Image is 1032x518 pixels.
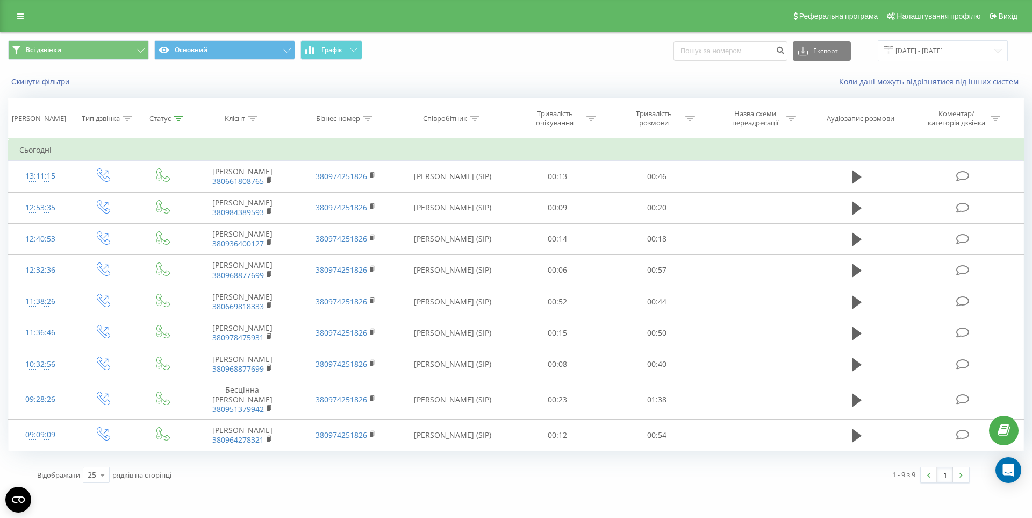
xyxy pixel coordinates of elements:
[607,420,706,451] td: 00:54
[191,223,294,254] td: [PERSON_NAME]
[397,161,508,192] td: [PERSON_NAME] (SIP)
[508,223,607,254] td: 00:14
[191,254,294,286] td: [PERSON_NAME]
[397,192,508,223] td: [PERSON_NAME] (SIP)
[316,202,367,212] a: 380974251826
[508,192,607,223] td: 00:09
[397,286,508,317] td: [PERSON_NAME] (SIP)
[82,114,120,123] div: Тип дзвінка
[892,469,915,480] div: 1 - 9 з 9
[397,349,508,380] td: [PERSON_NAME] (SIP)
[607,286,706,317] td: 00:44
[19,322,61,343] div: 11:36:46
[12,114,66,123] div: [PERSON_NAME]
[19,197,61,218] div: 12:53:35
[607,223,706,254] td: 00:18
[316,394,367,405] a: 380974251826
[316,328,367,338] a: 380974251826
[397,317,508,349] td: [PERSON_NAME] (SIP)
[526,109,584,127] div: Тривалість очікування
[316,265,367,275] a: 380974251826
[212,301,264,311] a: 380669818333
[839,76,1024,87] a: Коли дані можуть відрізнятися вiд інших систем
[316,114,360,123] div: Бізнес номер
[212,435,264,445] a: 380964278321
[508,420,607,451] td: 00:12
[212,364,264,374] a: 380968877699
[799,12,878,20] span: Реферальна програма
[607,254,706,286] td: 00:57
[154,40,295,60] button: Основний
[607,317,706,349] td: 00:50
[212,207,264,217] a: 380984389593
[827,114,894,123] div: Аудіозапис розмови
[508,349,607,380] td: 00:08
[937,467,953,482] a: 1
[19,354,61,375] div: 10:32:56
[607,380,706,420] td: 01:38
[112,470,171,480] span: рядків на сторінці
[508,317,607,349] td: 00:15
[225,114,245,123] div: Клієнт
[397,223,508,254] td: [PERSON_NAME] (SIP)
[925,109,988,127] div: Коментар/категорія дзвінка
[508,161,607,192] td: 00:13
[19,166,61,187] div: 13:11:15
[508,380,607,420] td: 00:23
[321,46,342,54] span: Графік
[508,286,607,317] td: 00:52
[26,46,61,54] span: Всі дзвінки
[793,41,851,61] button: Експорт
[212,176,264,186] a: 380661808765
[19,291,61,312] div: 11:38:26
[316,233,367,244] a: 380974251826
[149,114,171,123] div: Статус
[397,254,508,286] td: [PERSON_NAME] (SIP)
[607,161,706,192] td: 00:46
[316,296,367,307] a: 380974251826
[5,487,31,513] button: Open CMP widget
[191,349,294,380] td: [PERSON_NAME]
[19,424,61,445] div: 09:09:09
[37,470,80,480] span: Відображати
[212,404,264,414] a: 380951379942
[995,457,1021,483] div: Open Intercom Messenger
[8,40,149,60] button: Всі дзвінки
[300,40,362,60] button: Графік
[8,77,75,87] button: Скинути фільтри
[19,229,61,250] div: 12:40:53
[607,349,706,380] td: 00:40
[191,317,294,349] td: [PERSON_NAME]
[726,109,784,127] div: Назва схеми переадресації
[212,238,264,249] a: 380936400127
[191,380,294,420] td: Бесцінна [PERSON_NAME]
[673,41,787,61] input: Пошук за номером
[191,161,294,192] td: [PERSON_NAME]
[316,359,367,369] a: 380974251826
[191,420,294,451] td: [PERSON_NAME]
[19,389,61,410] div: 09:28:26
[316,430,367,440] a: 380974251826
[212,332,264,343] a: 380978475931
[897,12,980,20] span: Налаштування профілю
[212,270,264,280] a: 380968877699
[508,254,607,286] td: 00:06
[191,192,294,223] td: [PERSON_NAME]
[9,139,1024,161] td: Сьогодні
[316,171,367,181] a: 380974251826
[397,420,508,451] td: [PERSON_NAME] (SIP)
[88,470,96,480] div: 25
[191,286,294,317] td: [PERSON_NAME]
[423,114,467,123] div: Співробітник
[19,260,61,281] div: 12:32:36
[625,109,683,127] div: Тривалість розмови
[397,380,508,420] td: [PERSON_NAME] (SIP)
[999,12,1017,20] span: Вихід
[607,192,706,223] td: 00:20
